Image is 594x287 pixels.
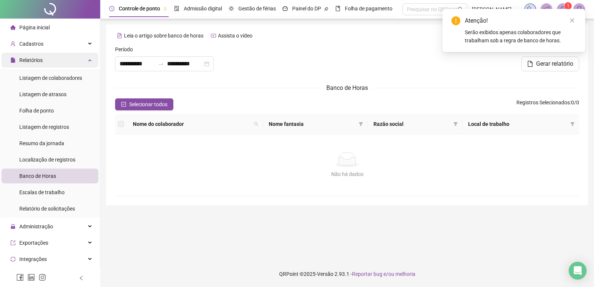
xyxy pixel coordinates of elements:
span: 1 [567,3,569,9]
span: swap-right [158,61,164,67]
span: : 0 / 0 [516,98,579,110]
a: Close [568,16,576,25]
span: search [252,118,260,130]
span: Listagem de registros [19,124,69,130]
img: 94976 [574,4,585,15]
span: youtube [211,33,216,38]
span: Nome do colaborador [133,120,251,128]
span: pushpin [163,7,167,11]
span: filter [569,118,576,130]
span: clock-circle [109,6,114,11]
span: Local de trabalho [468,120,567,128]
span: filter [453,122,458,126]
span: search [254,122,258,126]
span: export [10,240,16,245]
span: lock [10,224,16,229]
button: Gerar relatório [521,56,579,71]
span: Listagem de atrasos [19,91,66,97]
span: notification [543,6,550,13]
span: Página inicial [19,25,50,30]
span: Localização de registros [19,157,75,163]
span: Banco de Horas [326,84,368,91]
img: sparkle-icon.fc2bf0ac1784a2077858766a79e2daf3.svg [526,5,534,13]
span: Assista o vídeo [218,33,252,39]
span: Integrações [19,256,47,262]
span: book [335,6,340,11]
footer: QRPoint © 2025 - 2.93.1 - [100,261,594,287]
span: Banco de Horas [19,173,56,179]
span: exclamation-circle [451,16,460,25]
span: Gerar relatório [536,59,573,68]
span: Relatórios [19,57,43,63]
span: Resumo da jornada [19,140,64,146]
span: Cadastros [19,41,43,47]
div: Serão exibidos apenas colaboradores que trabalham sob a regra de banco de horas. [465,28,576,45]
span: Período [115,45,133,53]
span: dashboard [283,6,288,11]
span: sync [10,257,16,262]
span: filter [359,122,363,126]
sup: 1 [564,2,572,10]
span: Listagem de colaboradores [19,75,82,81]
span: linkedin [27,274,35,281]
div: Não há dados [124,170,570,178]
span: Relatório de solicitações [19,206,75,212]
span: file [10,58,16,63]
span: file [527,61,533,67]
span: Selecionar todos [129,100,167,108]
span: instagram [39,274,46,281]
span: Painel do DP [292,6,321,12]
span: home [10,25,16,30]
span: file-done [174,6,179,11]
div: Atenção! [465,16,576,25]
span: bell [559,6,566,13]
span: Admissão digital [184,6,222,12]
span: filter [452,118,459,130]
span: facebook [16,274,24,281]
span: Nome fantasia [269,120,355,128]
span: to [158,61,164,67]
button: Selecionar todos [115,98,173,110]
span: Leia o artigo sobre banco de horas [124,33,203,39]
span: filter [570,122,575,126]
span: Exportações [19,240,48,246]
span: Versão [317,271,333,277]
span: Reportar bug e/ou melhoria [352,271,415,277]
span: Controle de ponto [119,6,160,12]
span: sun [229,6,234,11]
span: Escalas de trabalho [19,189,65,195]
span: Registros Selecionados [516,100,570,105]
span: Folha de pagamento [345,6,392,12]
span: search [458,7,463,12]
div: Open Intercom Messenger [569,262,587,280]
span: Folha de ponto [19,108,54,114]
span: close [569,18,575,23]
span: file-text [117,33,122,38]
span: filter [357,118,365,130]
span: pushpin [324,7,329,11]
span: Gestão de férias [238,6,276,12]
span: Razão social [373,120,450,128]
span: left [79,275,84,281]
span: [PERSON_NAME] - Postal Servicos [472,5,520,13]
span: check-square [121,102,126,107]
span: Administração [19,224,53,229]
span: user-add [10,41,16,46]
